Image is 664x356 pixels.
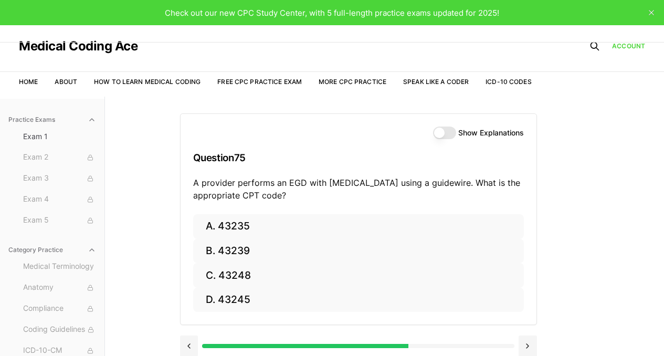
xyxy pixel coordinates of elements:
span: Exam 5 [23,215,96,226]
button: Exam 2 [19,149,100,166]
span: Check out our new CPC Study Center, with 5 full-length practice exams updated for 2025! [165,8,499,18]
h3: Question 75 [193,142,524,173]
a: Home [19,78,38,86]
button: Exam 5 [19,212,100,229]
a: ICD-10 Codes [486,78,531,86]
p: A provider performs an EGD with [MEDICAL_DATA] using a guidewire. What is the appropriate CPT code? [193,176,524,202]
button: Anatomy [19,279,100,296]
a: Account [612,41,645,51]
span: Exam 2 [23,152,96,163]
button: Category Practice [4,242,100,258]
button: Medical Terminology [19,258,100,275]
button: Exam 4 [19,191,100,208]
button: C. 43248 [193,263,524,288]
a: Medical Coding Ace [19,40,138,53]
button: B. 43239 [193,239,524,264]
span: Coding Guidelines [23,324,96,336]
button: Exam 3 [19,170,100,187]
span: Medical Terminology [23,261,96,273]
span: Anatomy [23,282,96,294]
a: Speak Like a Coder [403,78,469,86]
a: Free CPC Practice Exam [217,78,302,86]
button: Exam 1 [19,128,100,145]
button: close [643,4,660,21]
label: Show Explanations [458,129,524,137]
button: A. 43235 [193,214,524,239]
span: Exam 3 [23,173,96,184]
button: Coding Guidelines [19,321,100,338]
span: Exam 1 [23,131,96,142]
span: Exam 4 [23,194,96,205]
a: How to Learn Medical Coding [94,78,201,86]
span: Compliance [23,303,96,315]
button: D. 43245 [193,288,524,312]
a: More CPC Practice [319,78,386,86]
iframe: portal-trigger [609,305,664,356]
a: About [55,78,77,86]
button: Compliance [19,300,100,317]
button: Practice Exams [4,111,100,128]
